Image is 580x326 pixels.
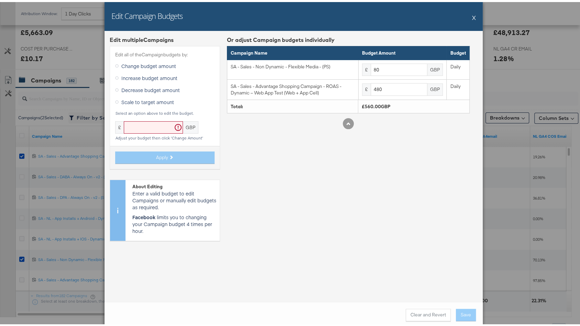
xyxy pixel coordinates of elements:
span: Scale to target amount [121,97,174,103]
div: Adjust your budget then click 'Change Amount' [115,134,215,138]
div: About Editing [132,181,216,188]
label: Edit all of the Campaign budgets by: [115,49,215,56]
td: Daily [447,78,469,98]
div: £560.00GBP [362,101,466,108]
span: Increase budget amount [121,72,177,79]
p: Enter a valid budget to edit Campaigns or manually edit budgets as required. [132,188,216,209]
th: Budget Amount [358,44,447,58]
strong: Facebook [132,212,155,218]
span: Change budget amount [121,60,176,67]
div: £ [362,81,371,94]
div: Total: [231,101,354,108]
div: Select an option above to edit the budget. [115,109,215,114]
div: SA - Sales - Advantage Shopping Campaign - ROAS - Dynamic – Web App Test (Web + App Cell) [231,81,354,94]
div: GBP [427,61,443,74]
th: Budget [447,44,469,58]
div: £ [362,61,371,74]
h2: Edit Campaign Budgets [111,9,183,19]
td: Daily [447,58,469,78]
span: Decrease budget amount [121,85,180,91]
button: X [472,9,476,22]
div: Or adjust Campaign budgets individually [227,34,470,42]
th: Campaign Name [227,44,358,58]
div: GBP [183,119,198,132]
p: limits you to changing your Campaign budget 4 times per hour. [132,212,216,232]
div: SA - Sales - Non Dynamic - Flexible Media - (PS) [231,61,354,68]
div: GBP [427,81,443,94]
button: Clear and Revert [406,307,451,319]
div: £ [115,119,124,132]
div: Edit multiple Campaign s [110,34,220,42]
